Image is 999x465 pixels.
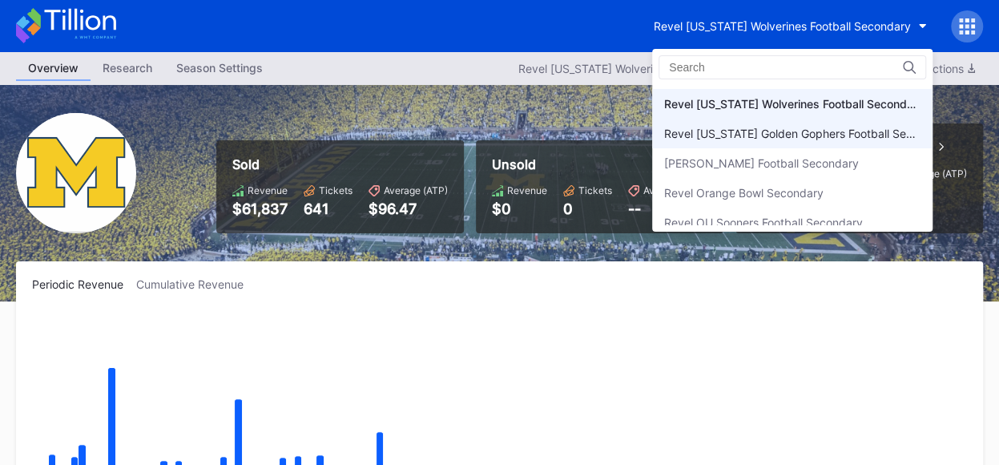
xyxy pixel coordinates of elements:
div: Revel Orange Bowl Secondary [664,186,824,200]
div: Revel OU Sooners Football Secondary [664,216,863,229]
div: Revel [US_STATE] Golden Gophers Football Secondary [664,127,920,140]
div: [PERSON_NAME] Football Secondary [664,156,859,170]
div: Revel [US_STATE] Wolverines Football Secondary [664,97,920,111]
input: Search [669,61,809,74]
